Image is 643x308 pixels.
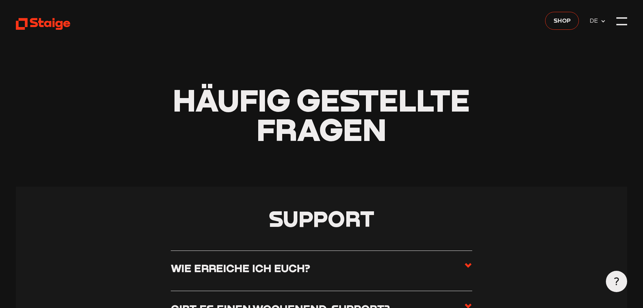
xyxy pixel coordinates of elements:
h3: Wie erreiche ich euch? [171,261,310,275]
span: Häufig gestellte Fragen [173,81,470,148]
a: Shop [545,12,579,30]
span: Shop [554,16,571,25]
span: DE [590,16,600,25]
span: Support [269,205,374,232]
